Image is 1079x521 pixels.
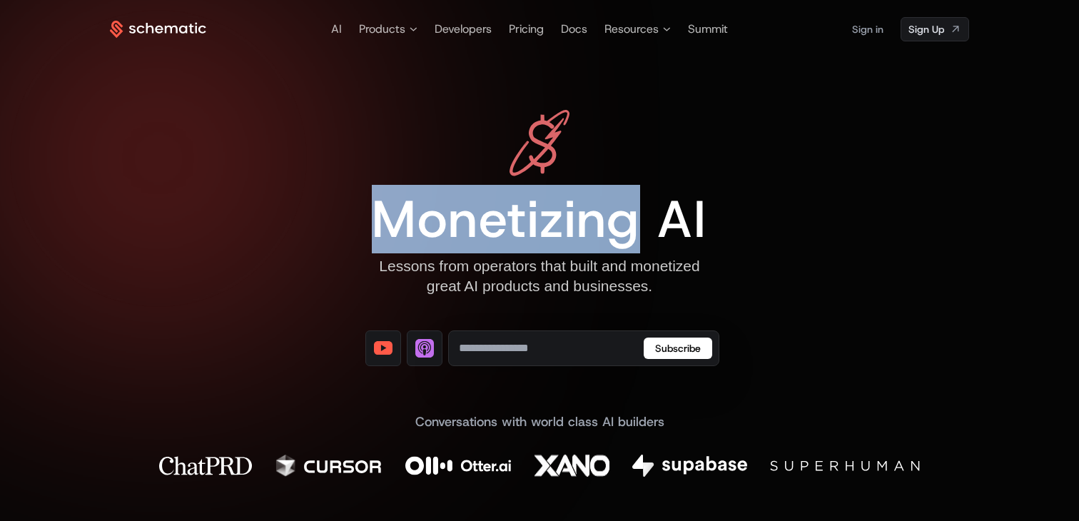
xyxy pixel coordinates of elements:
[908,22,944,36] span: Sign Up
[770,455,920,477] img: Superhuman
[435,21,492,36] a: Developers
[365,330,401,366] a: [object Object]
[405,455,512,477] img: Otter AI
[331,21,342,36] a: AI
[509,21,544,36] a: Pricing
[561,21,587,36] a: Docs
[275,455,383,477] img: Cursor AI
[688,21,728,36] a: Summit
[407,330,442,366] a: [object Object]
[901,17,969,41] a: [object Object]
[159,455,252,477] img: Chat PRD
[535,455,609,477] img: Xano
[159,412,920,432] div: Conversations with world class AI builders
[372,256,706,296] div: Lessons from operators that built and monetized great AI products and businesses.
[632,455,747,477] img: Supabase
[644,338,712,359] button: Subscribe
[372,185,706,253] span: Monetizing AI
[604,21,659,38] span: Resources
[852,18,883,41] a: Sign in
[359,21,405,38] span: Products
